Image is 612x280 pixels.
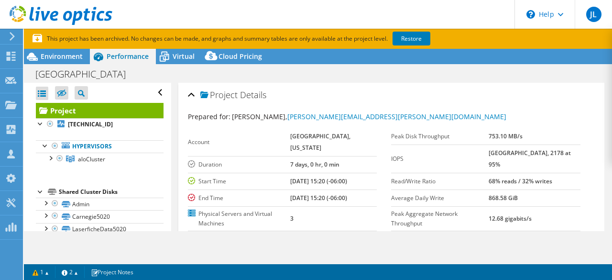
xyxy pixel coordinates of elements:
[287,112,506,121] a: [PERSON_NAME][EMAIL_ADDRESS][PERSON_NAME][DOMAIN_NAME]
[36,198,164,210] a: Admin
[290,177,347,185] b: [DATE] 15:20 (-06:00)
[290,160,339,168] b: 7 days, 0 hr, 0 min
[391,209,489,228] label: Peak Aggregate Network Throughput
[36,140,164,153] a: Hypervisors
[36,153,164,165] a: aloCluster
[290,194,347,202] b: [DATE] 15:20 (-06:00)
[240,89,266,101] span: Details
[68,120,113,128] b: [TECHNICAL_ID]
[33,34,501,44] p: This project has been archived. No changes can be made, and graphs and summary tables are only av...
[526,10,535,19] svg: \n
[188,160,290,169] label: Duration
[290,132,350,152] b: [GEOGRAPHIC_DATA], [US_STATE]
[188,209,290,228] label: Physical Servers and Virtual Machines
[55,266,85,278] a: 2
[393,32,430,45] a: Restore
[200,90,238,100] span: Project
[290,214,294,223] b: 3
[41,52,83,61] span: Environment
[391,132,489,141] label: Peak Disk Throughput
[31,69,141,79] h1: [GEOGRAPHIC_DATA]
[391,154,489,164] label: IOPS
[36,103,164,118] a: Project
[188,137,290,147] label: Account
[36,210,164,223] a: Carnegie5020
[173,52,195,61] span: Virtual
[188,112,230,121] label: Prepared for:
[489,132,523,140] b: 753.10 MB/s
[84,266,140,278] a: Project Notes
[232,112,506,121] span: [PERSON_NAME],
[391,177,489,186] label: Read/Write Ratio
[586,7,601,22] span: JL
[188,193,290,203] label: End Time
[489,214,532,223] b: 12.68 gigabits/s
[107,52,149,61] span: Performance
[36,118,164,131] a: [TECHNICAL_ID]
[219,52,262,61] span: Cloud Pricing
[26,266,55,278] a: 1
[489,177,552,185] b: 68% reads / 32% writes
[36,223,164,235] a: LaserficheData5020
[489,149,571,168] b: [GEOGRAPHIC_DATA], 2178 at 95%
[59,186,164,198] div: Shared Cluster Disks
[78,155,105,163] span: aloCluster
[489,194,518,202] b: 868.58 GiB
[391,193,489,203] label: Average Daily Write
[188,177,290,186] label: Start Time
